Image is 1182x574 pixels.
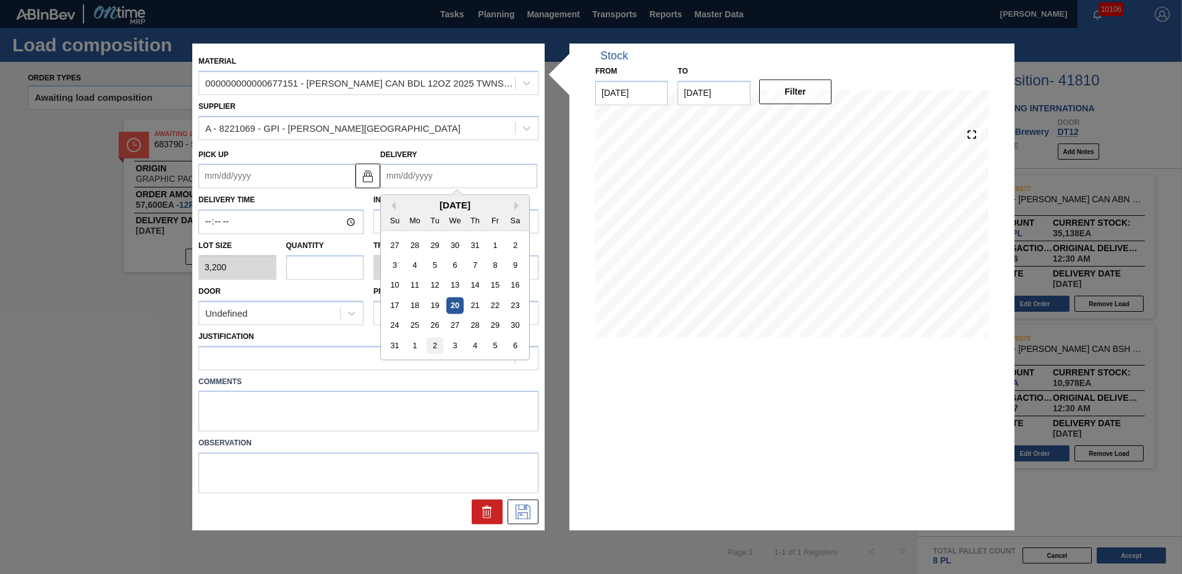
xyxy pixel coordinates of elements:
[507,338,524,354] div: Choose Saturday, September 6th, 2025
[407,298,423,314] div: Choose Monday, August 18th, 2025
[446,257,463,274] div: Choose Wednesday, August 6th, 2025
[198,164,355,189] input: mm/dd/yyyy
[467,338,483,354] div: Choose Thursday, September 4th, 2025
[355,163,380,188] button: locked
[386,257,403,274] div: Choose Sunday, August 3rd, 2025
[386,237,403,254] div: Choose Sunday, July 27th, 2025
[198,373,538,391] label: Comments
[380,150,417,159] label: Delivery
[487,277,503,294] div: Choose Friday, August 15th, 2025
[198,435,538,453] label: Observation
[198,287,221,296] label: Door
[427,277,443,294] div: Choose Tuesday, August 12th, 2025
[467,277,483,294] div: Choose Thursday, August 14th, 2025
[198,57,236,66] label: Material
[407,338,423,354] div: Choose Monday, September 1st, 2025
[487,338,503,354] div: Choose Friday, September 5th, 2025
[407,212,423,229] div: Mo
[595,67,617,75] label: From
[373,287,442,296] label: Production Line
[507,298,524,314] div: Choose Saturday, August 23rd, 2025
[678,67,687,75] label: to
[507,317,524,334] div: Choose Saturday, August 30th, 2025
[507,257,524,274] div: Choose Saturday, August 9th, 2025
[514,202,523,210] button: Next Month
[386,317,403,334] div: Choose Sunday, August 24th, 2025
[446,277,463,294] div: Choose Wednesday, August 13th, 2025
[380,164,537,189] input: mm/dd/yyyy
[600,49,628,62] div: Stock
[467,257,483,274] div: Choose Thursday, August 7th, 2025
[467,298,483,314] div: Choose Thursday, August 21st, 2025
[508,500,538,525] div: Save Suggestion
[446,317,463,334] div: Choose Wednesday, August 27th, 2025
[205,123,461,134] div: A - 8221069 - GPI - [PERSON_NAME][GEOGRAPHIC_DATA]
[759,79,831,104] button: Filter
[407,317,423,334] div: Choose Monday, August 25th, 2025
[373,242,404,251] label: Trucks
[507,237,524,254] div: Choose Saturday, August 2nd, 2025
[595,80,668,105] input: mm/dd/yyyy
[487,212,503,229] div: Fr
[427,317,443,334] div: Choose Tuesday, August 26th, 2025
[205,78,516,88] div: 000000000000677151 - [PERSON_NAME] CAN BDL 12OZ 2025 TWNSTK 30/12 CAN
[487,298,503,314] div: Choose Friday, August 22nd, 2025
[381,200,529,211] div: [DATE]
[467,237,483,254] div: Choose Thursday, July 31st, 2025
[205,308,247,319] div: Undefined
[487,317,503,334] div: Choose Friday, August 29th, 2025
[446,338,463,354] div: Choose Wednesday, September 3rd, 2025
[487,237,503,254] div: Choose Friday, August 1st, 2025
[507,212,524,229] div: Sa
[360,168,375,183] img: locked
[198,102,236,111] label: Supplier
[427,237,443,254] div: Choose Tuesday, July 29th, 2025
[198,332,254,341] label: Justification
[407,237,423,254] div: Choose Monday, July 28th, 2025
[678,80,750,105] input: mm/dd/yyyy
[386,338,403,354] div: Choose Sunday, August 31st, 2025
[427,298,443,314] div: Choose Tuesday, August 19th, 2025
[467,317,483,334] div: Choose Thursday, August 28th, 2025
[387,202,396,210] button: Previous Month
[446,298,463,314] div: Choose Wednesday, August 20th, 2025
[427,257,443,274] div: Choose Tuesday, August 5th, 2025
[446,212,463,229] div: We
[407,257,423,274] div: Choose Monday, August 4th, 2025
[198,150,229,159] label: Pick up
[472,500,503,525] div: Delete Suggestion
[427,212,443,229] div: Tu
[407,277,423,294] div: Choose Monday, August 11th, 2025
[198,238,276,255] label: Lot size
[286,242,324,251] label: Quantity
[467,212,483,229] div: Th
[386,298,403,314] div: Choose Sunday, August 17th, 2025
[487,257,503,274] div: Choose Friday, August 8th, 2025
[386,277,403,294] div: Choose Sunday, August 10th, 2025
[385,236,525,356] div: month 2025-08
[427,338,443,354] div: Choose Tuesday, September 2nd, 2025
[386,212,403,229] div: Su
[373,196,413,205] label: Incoterm
[198,192,364,210] label: Delivery Time
[446,237,463,254] div: Choose Wednesday, July 30th, 2025
[507,277,524,294] div: Choose Saturday, August 16th, 2025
